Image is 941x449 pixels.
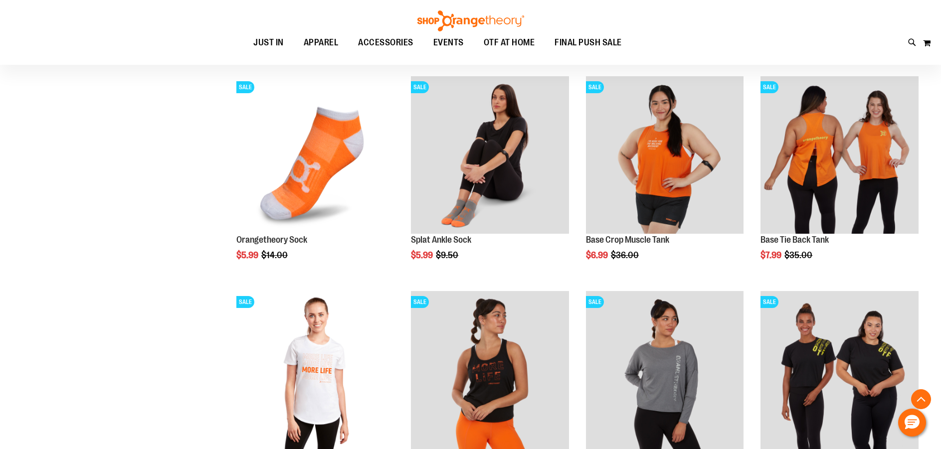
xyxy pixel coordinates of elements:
[236,235,307,245] a: Orangetheory Sock
[586,76,744,236] a: Product image for Base Crop Muscle TankSALE
[755,71,924,286] div: product
[411,81,429,93] span: SALE
[586,296,604,308] span: SALE
[358,31,413,54] span: ACCESSORIES
[586,76,744,234] img: Product image for Base Crop Muscle Tank
[760,235,829,245] a: Base Tie Back Tank
[760,250,783,260] span: $7.99
[236,291,394,449] img: Product image for Core Short Sleeve Tee
[406,71,574,286] div: product
[253,31,284,54] span: JUST IN
[586,250,609,260] span: $6.99
[555,31,622,54] span: FINAL PUSH SALE
[411,76,569,236] a: Product image for Splat Ankle SockSALE
[581,71,749,286] div: product
[760,291,919,449] img: Product image for Shoulder Short Sleeve Crop Tee
[411,296,429,308] span: SALE
[911,389,931,409] button: Back To Top
[236,81,254,93] span: SALE
[411,250,434,260] span: $5.99
[760,81,778,93] span: SALE
[586,291,744,449] img: Product image for Performance Long Sleeve Crop Tee
[236,296,254,308] span: SALE
[586,81,604,93] span: SALE
[760,76,919,236] a: Product image for Base Tie Back TankSALE
[236,76,394,234] img: Product image for Orangetheory Sock
[236,76,394,236] a: Product image for Orangetheory SockSALE
[236,250,260,260] span: $5.99
[784,250,814,260] span: $35.00
[484,31,535,54] span: OTF AT HOME
[416,10,526,31] img: Shop Orangetheory
[348,31,423,54] a: ACCESSORIES
[231,71,399,286] div: product
[760,296,778,308] span: SALE
[304,31,339,54] span: APPAREL
[760,76,919,234] img: Product image for Base Tie Back Tank
[411,235,471,245] a: Splat Ankle Sock
[474,31,545,54] a: OTF AT HOME
[433,31,464,54] span: EVENTS
[261,250,289,260] span: $14.00
[411,76,569,234] img: Product image for Splat Ankle Sock
[423,31,474,54] a: EVENTS
[294,31,349,54] a: APPAREL
[586,235,669,245] a: Base Crop Muscle Tank
[411,291,569,449] img: Product image for Base Racerback Tank
[545,31,632,54] a: FINAL PUSH SALE
[611,250,640,260] span: $36.00
[243,31,294,54] a: JUST IN
[436,250,460,260] span: $9.50
[898,409,926,437] button: Hello, have a question? Let’s chat.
